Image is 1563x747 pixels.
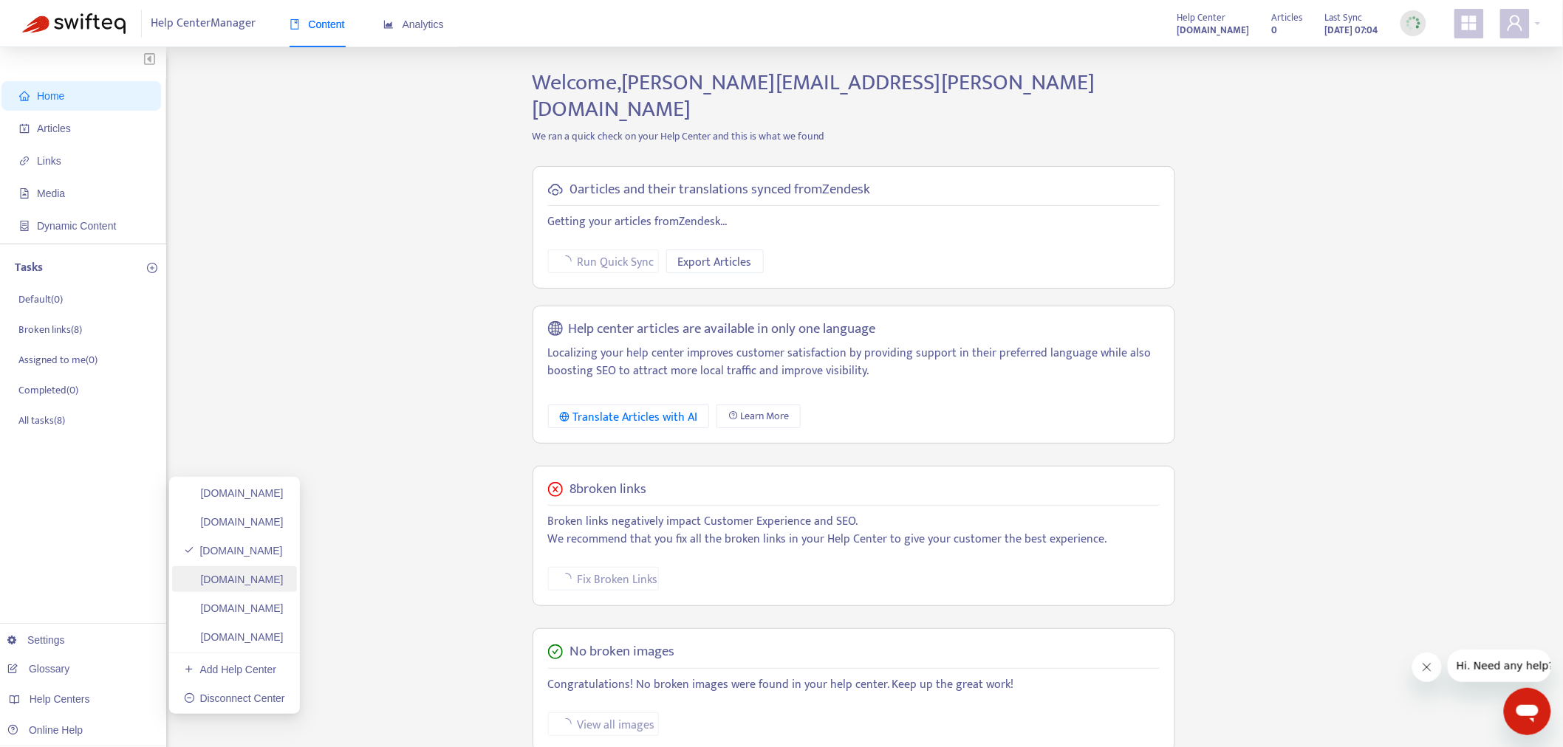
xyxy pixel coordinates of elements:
[147,263,157,273] span: plus-circle
[1460,14,1478,32] span: appstore
[578,571,658,589] span: Fix Broken Links
[548,482,563,497] span: close-circle
[560,408,698,427] div: Translate Articles with AI
[548,644,563,659] span: check-circle
[18,322,82,337] p: Broken links ( 8 )
[7,634,65,646] a: Settings
[548,213,1160,231] p: Getting your articles from Zendesk ...
[15,259,43,277] p: Tasks
[1325,22,1378,38] strong: [DATE] 07:04
[570,644,675,661] h5: No broken images
[1448,650,1551,682] iframe: Message from company
[548,405,710,428] button: Translate Articles with AI
[18,352,98,368] p: Assigned to me ( 0 )
[37,90,64,102] span: Home
[37,123,71,134] span: Articles
[184,487,284,499] a: [DOMAIN_NAME]
[184,574,284,585] a: [DOMAIN_NAME]
[1272,22,1278,38] strong: 0
[557,715,573,731] span: loading
[557,253,573,269] span: loading
[1272,10,1303,26] span: Articles
[290,19,300,30] span: book
[570,182,871,199] h5: 0 articles and their translations synced from Zendesk
[568,321,875,338] h5: Help center articles are available in only one language
[37,155,61,167] span: Links
[184,664,276,675] a: Add Help Center
[184,516,284,528] a: [DOMAIN_NAME]
[7,663,69,675] a: Glossary
[548,345,1160,380] p: Localizing your help center improves customer satisfaction by providing support in their preferre...
[1177,10,1226,26] span: Help Center
[19,123,30,134] span: account-book
[548,182,563,197] span: cloud-sync
[9,10,106,22] span: Hi. Need any help?
[184,631,284,643] a: [DOMAIN_NAME]
[30,693,90,705] span: Help Centers
[1177,22,1250,38] strong: [DOMAIN_NAME]
[548,712,659,736] button: View all images
[1177,21,1250,38] a: [DOMAIN_NAME]
[557,571,573,587] span: loading
[666,249,764,273] button: Export Articles
[151,10,256,38] span: Help Center Manager
[548,676,1160,694] p: Congratulations! No broken images were found in your help center. Keep up the great work!
[18,292,63,307] p: Default ( 0 )
[548,513,1160,548] p: Broken links negatively impact Customer Experience and SEO. We recommend that you fix all the bro...
[548,249,659,273] button: Run Quick Sync
[1412,653,1442,682] iframe: Close message
[19,156,30,166] span: link
[290,18,345,30] span: Content
[19,188,30,199] span: file-image
[184,602,284,614] a: [DOMAIN_NAME]
[570,481,647,498] h5: 8 broken links
[1404,14,1423,32] img: sync_loading.0b5143dde30e3a21642e.gif
[533,64,1095,128] span: Welcome, [PERSON_NAME][EMAIL_ADDRESS][PERSON_NAME][DOMAIN_NAME]
[184,545,283,557] a: [DOMAIN_NAME]
[578,716,655,734] span: View all images
[716,405,801,428] a: Learn More
[19,91,30,101] span: home
[37,187,65,199] span: Media
[548,567,659,591] button: Fix Broken Links
[18,382,78,398] p: Completed ( 0 )
[383,19,394,30] span: area-chart
[578,253,654,272] span: Run Quick Sync
[37,220,116,232] span: Dynamic Content
[184,692,285,704] a: Disconnect Center
[1325,10,1363,26] span: Last Sync
[383,18,444,30] span: Analytics
[548,321,563,338] span: global
[1504,688,1551,735] iframe: Button to launch messaging window
[1506,14,1524,32] span: user
[678,253,752,272] span: Export Articles
[740,408,789,424] span: Learn More
[19,221,30,231] span: container
[7,724,83,736] a: Online Help
[521,128,1186,144] p: We ran a quick check on your Help Center and this is what we found
[18,413,65,428] p: All tasks ( 8 )
[22,13,126,34] img: Swifteq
